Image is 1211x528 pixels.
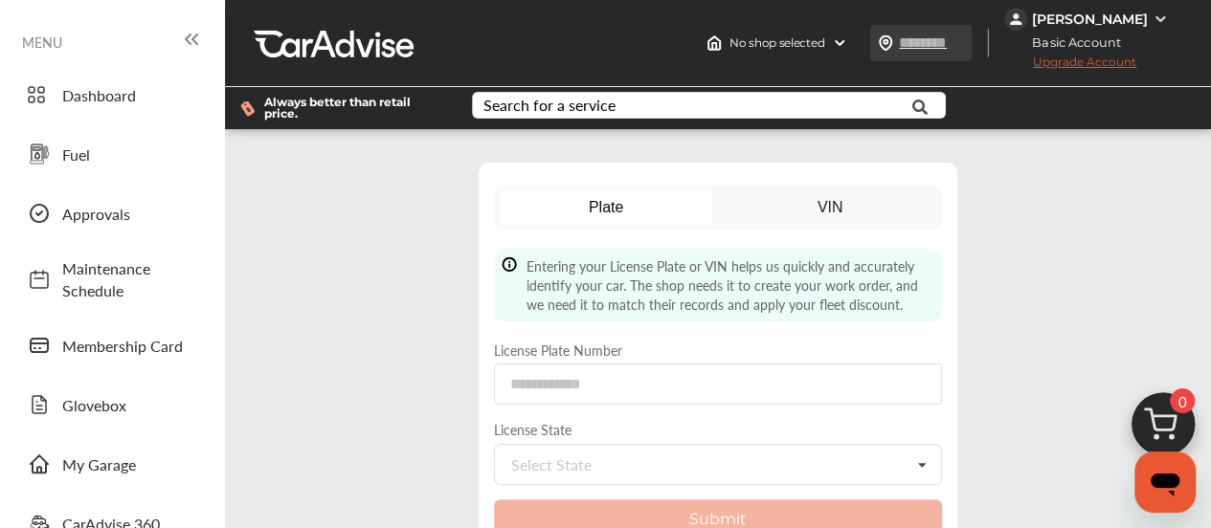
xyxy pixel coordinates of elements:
[502,256,517,273] img: info-Icon.6181e609.svg
[878,35,893,51] img: location_vector.a44bc228.svg
[987,29,989,57] img: header-divider.bc55588e.svg
[724,190,937,225] a: VIN
[1006,33,1135,53] span: Basic Account
[1117,384,1209,475] img: cart_icon.3d0951e8.svg
[706,35,722,51] img: header-home-logo.8d720a4f.svg
[62,257,196,301] span: Maintenance Schedule
[17,439,206,489] a: My Garage
[494,341,942,360] label: License Plate Number
[1134,451,1196,513] iframe: Button to launch messaging window
[62,453,196,475] span: My Garage
[17,129,206,179] a: Fuel
[62,335,196,357] span: Membership Card
[1004,55,1136,78] span: Upgrade Account
[1004,8,1027,31] img: jVpblrzwTbfkPYzPPzSLxeg0AAAAASUVORK5CYII=
[17,380,206,429] a: Glovebox
[62,143,196,165] span: Fuel
[62,84,196,106] span: Dashboard
[62,203,196,225] span: Approvals
[1153,11,1168,27] img: WGsFRI8htEPBVLJbROoPRyZpYNWhNONpIPPETTm6eUC0GeLEiAAAAAElFTkSuQmCC
[17,70,206,120] a: Dashboard
[483,98,616,113] div: Search for a service
[22,34,62,50] span: MENU
[264,97,441,120] span: Always better than retail price.
[17,188,206,238] a: Approvals
[62,394,196,416] span: Glovebox
[1032,11,1148,28] div: [PERSON_NAME]
[494,249,942,321] div: Entering your License Plate or VIN helps us quickly and accurately identify your car. The shop ne...
[511,457,592,473] div: Select State
[500,190,713,225] a: Plate
[240,100,255,117] img: dollor_label_vector.a70140d1.svg
[494,420,942,439] label: License State
[832,35,847,51] img: header-down-arrow.9dd2ce7d.svg
[729,35,824,51] span: No shop selected
[17,320,206,370] a: Membership Card
[17,248,206,311] a: Maintenance Schedule
[1170,388,1195,413] span: 0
